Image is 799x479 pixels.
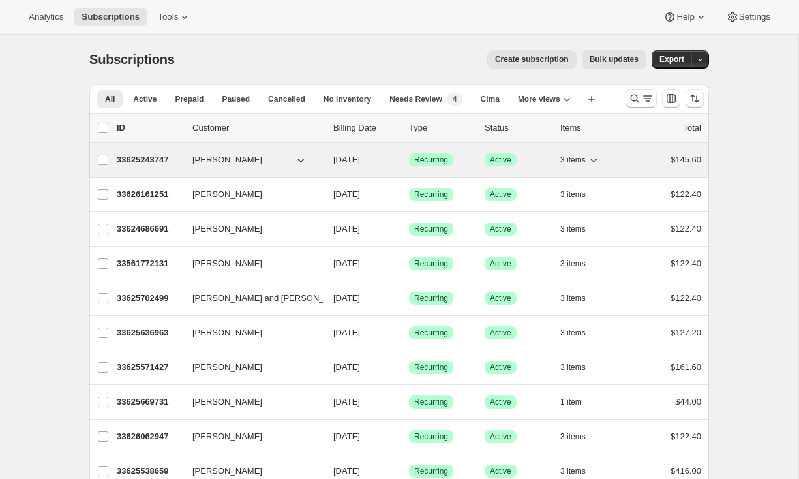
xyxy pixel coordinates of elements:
span: 3 items [560,466,586,476]
div: 33625669731[PERSON_NAME][DATE]SuccessRecurringSuccessActive1 item$44.00 [117,393,701,411]
div: 33625702499[PERSON_NAME] and [PERSON_NAME][DATE]SuccessRecurringSuccessActive3 items$122.40 [117,289,701,307]
span: 1 item [560,397,582,407]
p: ID [117,121,182,134]
span: Recurring [414,328,448,338]
button: 3 items [560,324,600,342]
span: Active [490,431,511,442]
button: Help [656,8,715,26]
button: 3 items [560,151,600,169]
span: [PERSON_NAME] [192,465,262,478]
button: Subscriptions [74,8,147,26]
span: [PERSON_NAME] and [PERSON_NAME] [192,292,351,305]
div: 33625571427[PERSON_NAME][DATE]SuccessRecurringSuccessActive3 items$161.60 [117,358,701,377]
button: More views [510,90,579,108]
div: 33561772131[PERSON_NAME][DATE]SuccessRecurringSuccessActive3 items$122.40 [117,255,701,273]
button: Create new view [581,90,602,108]
span: Recurring [414,224,448,234]
span: 3 items [560,362,586,373]
button: [PERSON_NAME] [185,184,315,205]
span: [DATE] [333,328,360,337]
span: [DATE] [333,431,360,441]
button: 3 items [560,358,600,377]
button: 3 items [560,427,600,446]
span: Recurring [414,362,448,373]
div: Items [560,121,626,134]
button: Search and filter results [626,89,657,108]
span: More views [518,94,560,104]
span: Active [490,155,511,165]
button: Sort the results [686,89,704,108]
span: $161.60 [671,362,701,372]
span: [DATE] [333,397,360,407]
span: Recurring [414,431,448,442]
span: [PERSON_NAME] [192,430,262,443]
span: Analytics [29,12,63,22]
span: [PERSON_NAME] [192,326,262,339]
p: 33625636963 [117,326,182,339]
span: Active [490,189,511,200]
span: Recurring [414,293,448,303]
button: 3 items [560,185,600,204]
span: Recurring [414,397,448,407]
span: 4 [453,94,457,104]
span: [PERSON_NAME] [192,153,262,166]
p: Billing Date [333,121,399,134]
span: 3 items [560,189,586,200]
button: [PERSON_NAME] [185,392,315,412]
button: [PERSON_NAME] [185,357,315,378]
span: No inventory [324,94,371,104]
p: Customer [192,121,323,134]
span: $122.40 [671,293,701,303]
button: Settings [718,8,778,26]
span: 3 items [560,328,586,338]
span: 3 items [560,155,586,165]
span: Active [490,328,511,338]
span: $122.40 [671,258,701,268]
button: Tools [150,8,199,26]
span: Bulk updates [590,54,639,65]
span: Prepaid [175,94,204,104]
span: Create subscription [495,54,569,65]
span: Active [490,397,511,407]
div: 33624686691[PERSON_NAME][DATE]SuccessRecurringSuccessActive3 items$122.40 [117,220,701,238]
button: [PERSON_NAME] and [PERSON_NAME] [185,288,315,309]
span: Needs Review [389,94,442,104]
div: Type [409,121,474,134]
span: Active [490,362,511,373]
span: 3 items [560,258,586,269]
span: Recurring [414,466,448,476]
span: [DATE] [333,466,360,476]
span: 3 items [560,293,586,303]
p: 33625243747 [117,153,182,166]
span: $122.40 [671,431,701,441]
button: [PERSON_NAME] [185,149,315,170]
span: Subscriptions [82,12,140,22]
div: IDCustomerBilling DateTypeStatusItemsTotal [117,121,701,134]
span: [PERSON_NAME] [192,257,262,270]
p: 33625538659 [117,465,182,478]
p: Status [485,121,550,134]
span: [PERSON_NAME] [192,395,262,409]
p: 33625571427 [117,361,182,374]
p: 33624686691 [117,223,182,236]
span: Help [676,12,694,22]
span: [DATE] [333,189,360,199]
button: 3 items [560,255,600,273]
span: Active [490,258,511,269]
button: Bulk updates [582,50,646,69]
span: Active [133,94,157,104]
span: $122.40 [671,224,701,234]
span: Export [659,54,684,65]
p: 33626161251 [117,188,182,201]
div: 33626062947[PERSON_NAME][DATE]SuccessRecurringSuccessActive3 items$122.40 [117,427,701,446]
button: Create subscription [487,50,577,69]
p: 33625669731 [117,395,182,409]
span: Recurring [414,189,448,200]
button: Export [652,50,692,69]
span: [DATE] [333,293,360,303]
p: Total [684,121,701,134]
span: Paused [222,94,250,104]
span: Cancelled [268,94,305,104]
span: 3 items [560,224,586,234]
span: Active [490,466,511,476]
